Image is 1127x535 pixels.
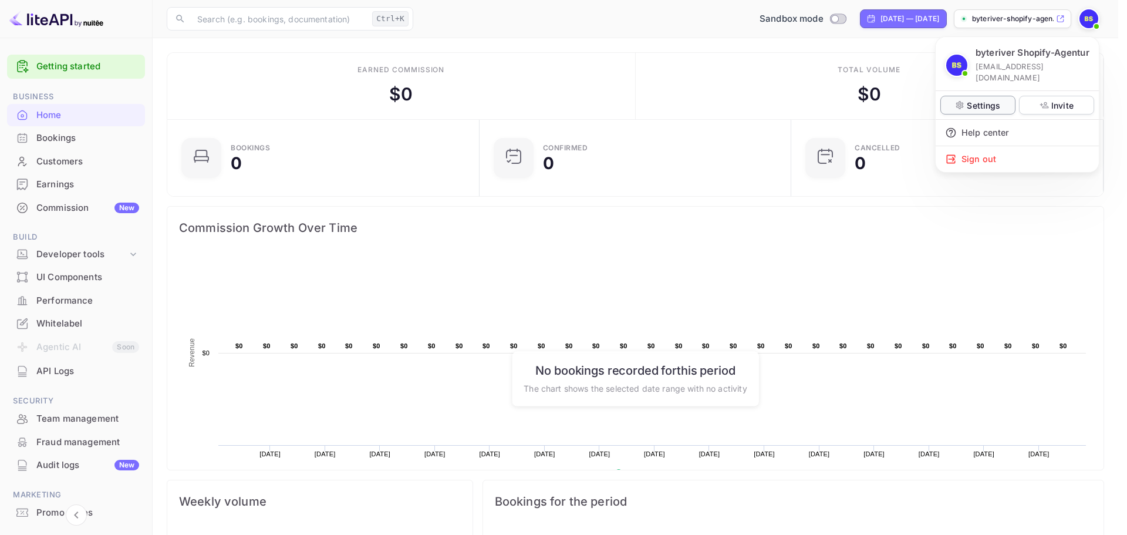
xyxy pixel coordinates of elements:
[976,61,1089,83] p: [EMAIL_ADDRESS][DOMAIN_NAME]
[936,146,1099,172] div: Sign out
[967,99,1000,112] p: Settings
[976,46,1089,60] p: byteriver Shopify-Agentur
[1051,99,1074,112] p: Invite
[936,120,1099,146] div: Help center
[946,55,967,76] img: byteriver Shopify-Agentur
